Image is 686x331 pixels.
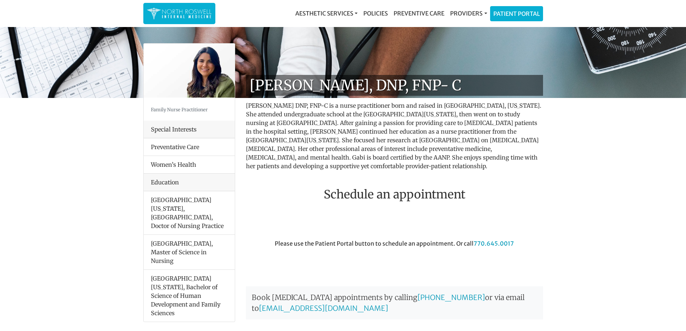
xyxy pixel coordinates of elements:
[360,6,391,21] a: Policies
[144,156,235,174] li: Women’s Health
[490,6,543,21] a: Patient Portal
[447,6,490,21] a: Providers
[474,240,514,247] a: 770.645.0017
[144,191,235,235] li: [GEOGRAPHIC_DATA][US_STATE], [GEOGRAPHIC_DATA], Doctor of Nursing Practice
[144,174,235,191] div: Education
[151,107,208,112] small: Family Nurse Practitioner
[259,304,388,313] a: [EMAIL_ADDRESS][DOMAIN_NAME]
[144,269,235,322] li: [GEOGRAPHIC_DATA][US_STATE], Bachelor of Science of Human Development and Family Sciences
[391,6,447,21] a: Preventive Care
[144,138,235,156] li: Preventative Care
[246,188,543,201] h2: Schedule an appointment
[144,234,235,270] li: [GEOGRAPHIC_DATA], Master of Science in Nursing
[292,6,360,21] a: Aesthetic Services
[246,101,543,170] p: [PERSON_NAME] DNP, FNP-C is a nurse practitioner born and raised in [GEOGRAPHIC_DATA], [US_STATE]...
[246,75,543,96] h1: [PERSON_NAME], DNP, FNP- C
[417,293,485,302] a: [PHONE_NUMBER]
[147,6,212,21] img: North Roswell Internal Medicine
[246,286,543,319] p: Book [MEDICAL_DATA] appointments by calling or via email to
[241,239,548,279] div: Please use the Patient Portal button to schedule an appointment. Or call
[144,121,235,138] div: Special Interests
